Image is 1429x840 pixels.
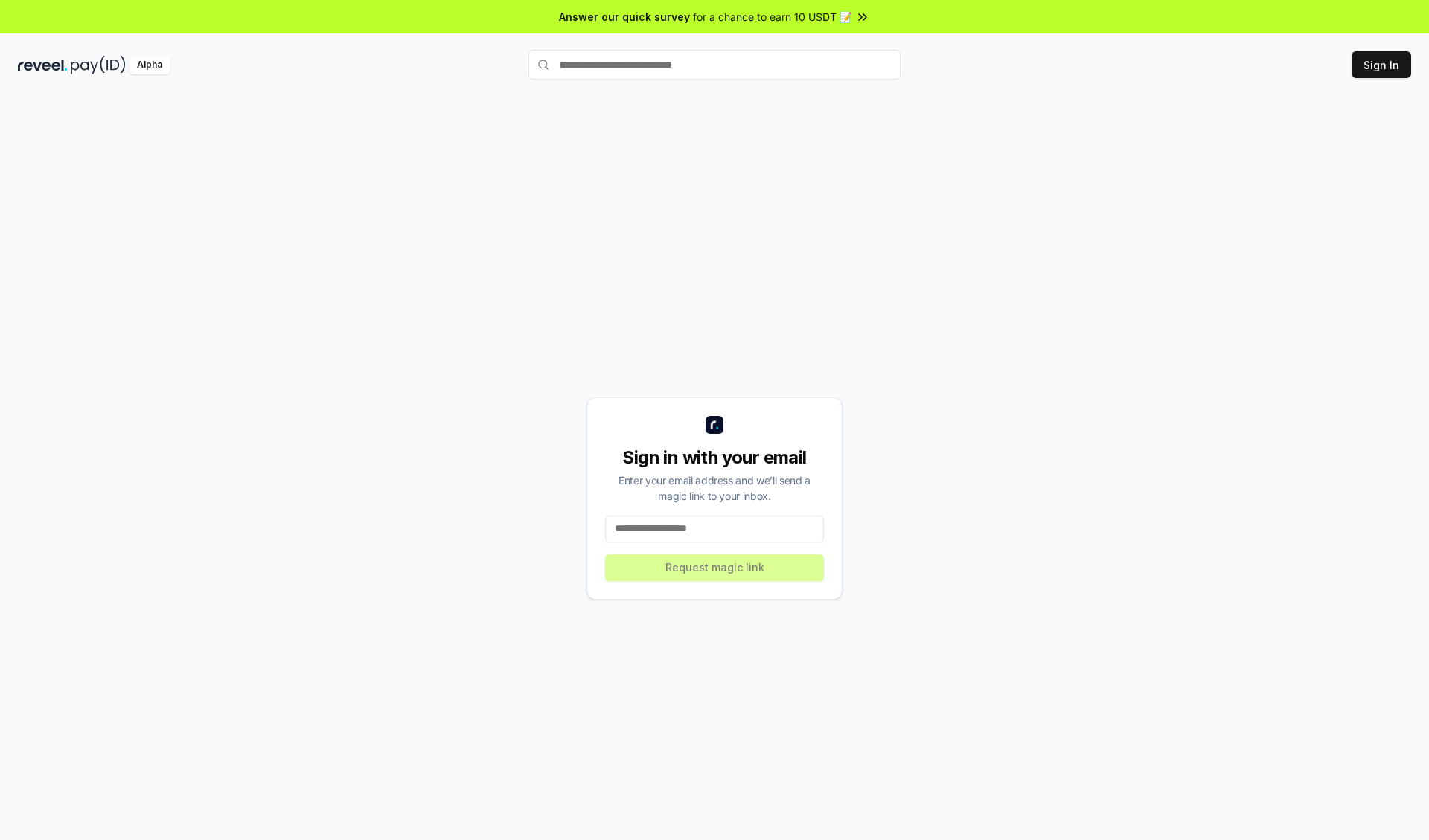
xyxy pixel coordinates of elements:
img: pay_id [71,56,126,74]
span: for a chance to earn 10 USDT 📝 [693,9,852,25]
div: Sign in with your email [605,446,824,469]
div: Enter your email address and we’ll send a magic link to your inbox. [605,472,824,504]
span: Answer our quick survey [559,9,690,25]
img: logo_small [706,416,723,434]
button: Sign In [1352,51,1411,78]
img: reveel_dark [18,56,68,74]
div: Alpha [129,56,170,74]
